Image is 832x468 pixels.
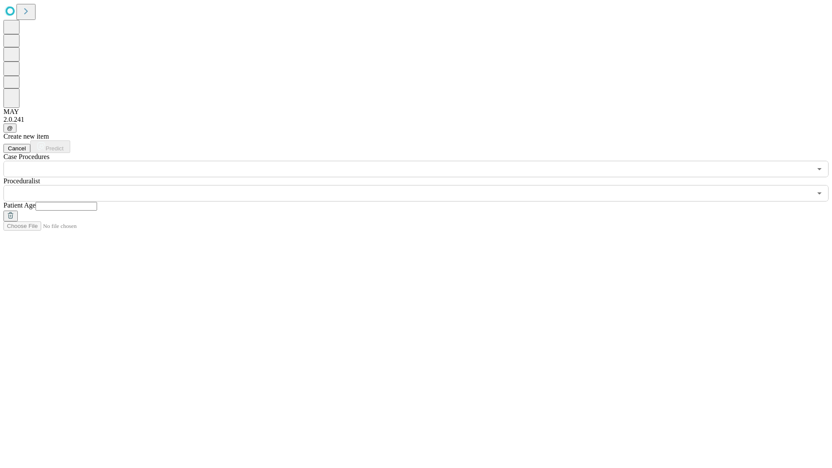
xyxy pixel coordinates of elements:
[7,125,13,131] span: @
[3,123,16,133] button: @
[813,163,825,175] button: Open
[3,177,40,185] span: Proceduralist
[30,140,70,153] button: Predict
[3,116,829,123] div: 2.0.241
[3,153,49,160] span: Scheduled Procedure
[45,145,63,152] span: Predict
[3,201,36,209] span: Patient Age
[3,108,829,116] div: MAY
[3,133,49,140] span: Create new item
[3,144,30,153] button: Cancel
[813,187,825,199] button: Open
[8,145,26,152] span: Cancel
